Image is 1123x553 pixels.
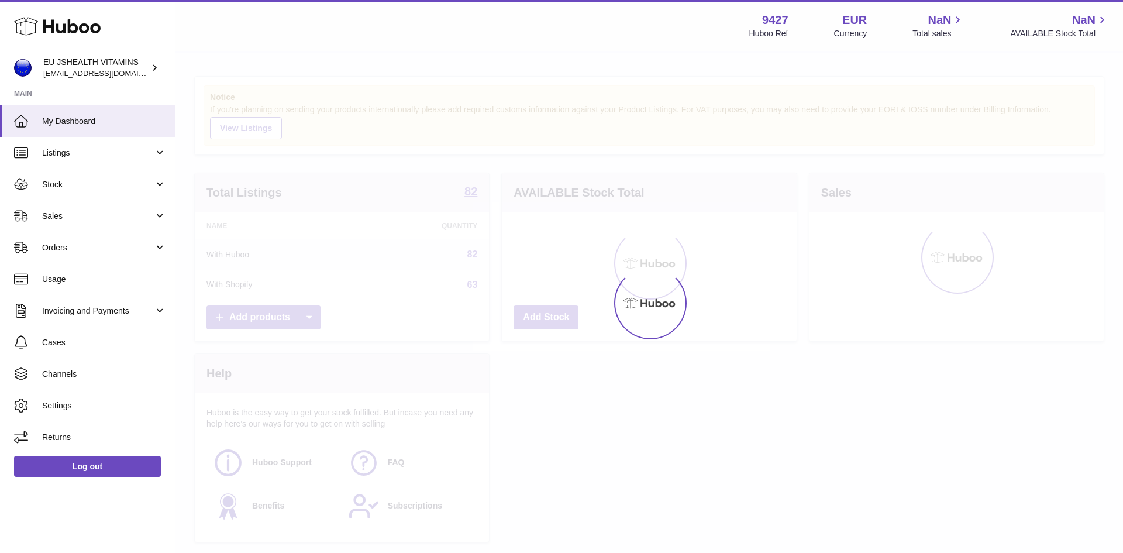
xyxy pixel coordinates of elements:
[1010,28,1109,39] span: AVAILABLE Stock Total
[42,116,166,127] span: My Dashboard
[762,12,788,28] strong: 9427
[42,369,166,380] span: Channels
[42,432,166,443] span: Returns
[42,211,154,222] span: Sales
[42,242,154,253] span: Orders
[42,147,154,159] span: Listings
[1072,12,1096,28] span: NaN
[43,57,149,79] div: EU JSHEALTH VITAMINS
[42,305,154,317] span: Invoicing and Payments
[834,28,867,39] div: Currency
[912,28,964,39] span: Total sales
[928,12,951,28] span: NaN
[1010,12,1109,39] a: NaN AVAILABLE Stock Total
[912,12,964,39] a: NaN Total sales
[43,68,172,78] span: [EMAIL_ADDRESS][DOMAIN_NAME]
[42,179,154,190] span: Stock
[842,12,867,28] strong: EUR
[14,456,161,477] a: Log out
[42,337,166,348] span: Cases
[42,274,166,285] span: Usage
[14,59,32,77] img: internalAdmin-9427@internal.huboo.com
[749,28,788,39] div: Huboo Ref
[42,400,166,411] span: Settings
